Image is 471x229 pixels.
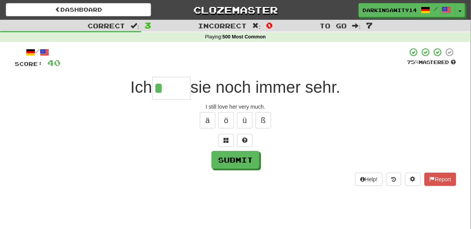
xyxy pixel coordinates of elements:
[266,21,273,30] span: 0
[15,103,456,111] div: I still love her very much.
[407,59,456,66] div: Mastered
[256,112,271,128] button: ß
[425,173,456,186] button: Report
[200,112,215,128] button: ä
[211,151,260,169] button: Submit
[352,23,361,29] span: :
[237,134,253,147] button: Single letter hint - you only get 1 per sentence and score half the points! alt+h
[88,22,125,29] span: Correct
[131,23,139,29] span: :
[131,78,152,96] span: Ich
[366,21,373,30] span: 7
[163,3,308,17] a: Clozemaster
[144,21,151,30] span: 3
[218,112,234,128] button: ö
[222,34,266,40] strong: 500 Most Common
[320,22,347,29] span: To go
[237,112,253,128] button: ü
[407,59,419,65] span: 75 %
[15,61,43,67] span: Score:
[355,173,383,186] button: Help!
[387,173,401,186] button: Round history (alt+y)
[191,78,340,96] span: sie noch immer sehr.
[434,6,438,12] span: /
[218,134,234,147] button: Switch sentence to multiple choice alt+p
[198,22,247,29] span: Incorrect
[359,3,456,17] a: DarkInsanity14 /
[253,23,261,29] span: :
[47,58,60,68] span: 40
[363,7,417,14] span: DarkInsanity14
[6,3,151,16] a: Dashboard
[15,47,60,57] div: /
